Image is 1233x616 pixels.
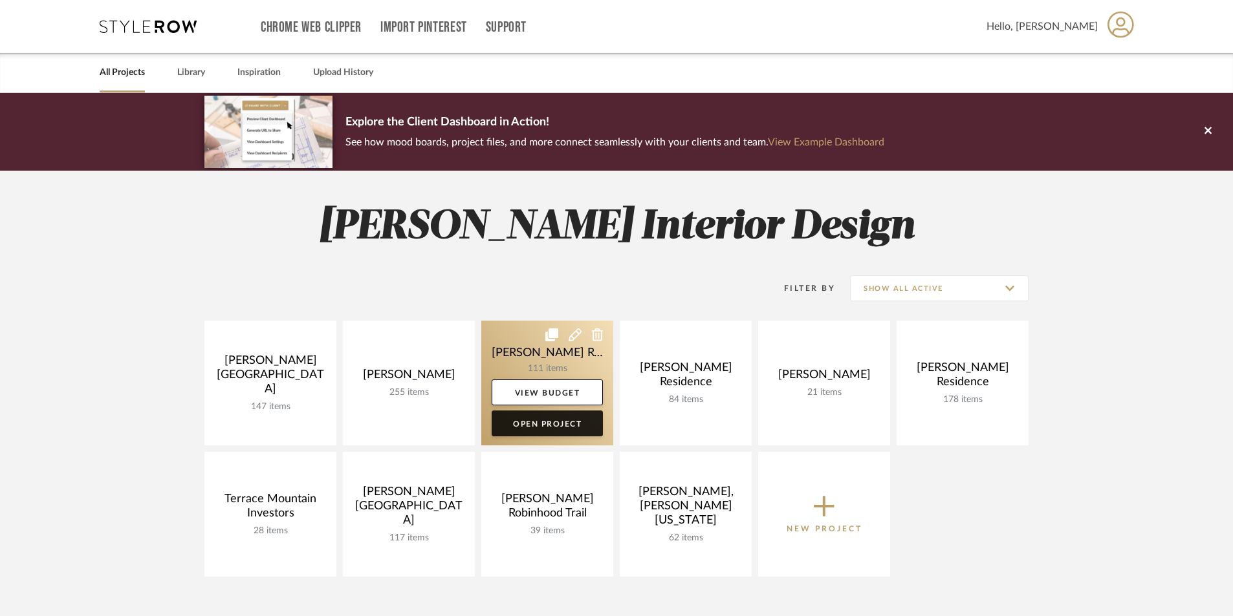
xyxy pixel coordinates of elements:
[215,492,326,526] div: Terrace Mountain Investors
[630,485,741,533] div: [PERSON_NAME], [PERSON_NAME] [US_STATE]
[215,401,326,412] div: 147 items
[758,452,890,577] button: New Project
[204,96,333,167] img: d5d033c5-7b12-40c2-a960-1ecee1989c38.png
[486,22,527,33] a: Support
[353,387,464,398] div: 255 items
[261,22,362,33] a: Chrome Web Clipper
[492,492,603,526] div: [PERSON_NAME] Robinhood Trail
[100,64,145,81] a: All Projects
[907,361,1018,394] div: [PERSON_NAME] Residence
[353,368,464,387] div: [PERSON_NAME]
[769,387,880,398] div: 21 items
[215,354,326,401] div: [PERSON_NAME][GEOGRAPHIC_DATA]
[353,485,464,533] div: [PERSON_NAME][GEOGRAPHIC_DATA]
[215,526,326,536] div: 28 items
[787,522,862,535] p: New Project
[345,133,884,151] p: See how mood boards, project files, and more connect seamlessly with your clients and team.
[353,533,464,544] div: 117 items
[313,64,373,81] a: Upload History
[151,203,1082,251] h2: [PERSON_NAME] Interior Design
[630,533,741,544] div: 62 items
[345,112,884,133] p: Explore the Client Dashboard in Action!
[492,526,603,536] div: 39 items
[768,137,884,147] a: View Example Dashboard
[492,379,603,405] a: View Budget
[380,22,467,33] a: Import Pinterest
[630,394,741,405] div: 84 items
[177,64,205,81] a: Library
[987,19,1098,34] span: Hello, [PERSON_NAME]
[769,368,880,387] div: [PERSON_NAME]
[907,394,1018,405] div: 178 items
[492,410,603,436] a: Open Project
[630,361,741,394] div: [PERSON_NAME] Residence
[237,64,281,81] a: Inspiration
[767,282,835,295] div: Filter By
